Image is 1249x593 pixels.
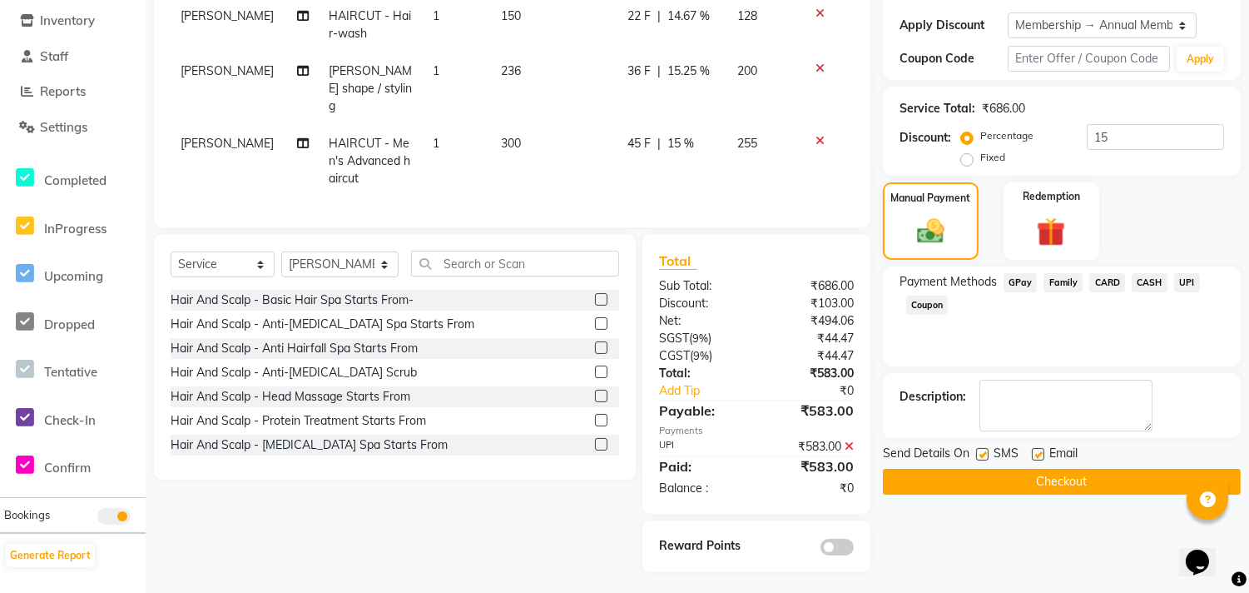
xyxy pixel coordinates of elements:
div: Paid: [647,456,756,476]
span: 1 [433,63,439,78]
span: 128 [737,8,757,23]
span: [PERSON_NAME] [181,8,274,23]
div: Reward Points [647,537,756,556]
span: | [657,135,661,152]
span: 9% [693,349,709,362]
button: Generate Report [6,544,95,567]
div: ₹686.00 [982,100,1025,117]
span: Upcoming [44,268,103,284]
div: ₹583.00 [756,401,866,421]
div: ₹103.00 [756,295,866,312]
span: Inventory [40,12,95,28]
span: CASH [1132,273,1167,292]
span: 300 [501,136,521,151]
div: Apply Discount [900,17,1008,34]
span: 45 F [627,135,651,152]
span: 22 F [627,7,651,25]
span: InProgress [44,221,107,237]
span: HAIRCUT - Men's Advanced haircut [330,136,411,186]
span: SGST [659,331,689,346]
span: SMS [994,445,1019,466]
div: Sub Total: [647,277,756,295]
div: ₹44.47 [756,330,866,347]
div: Discount: [647,295,756,312]
div: ₹583.00 [756,438,866,456]
iframe: chat widget [1179,526,1232,576]
div: Hair And Scalp - Anti-[MEDICAL_DATA] Scrub [171,364,417,381]
span: Payment Methods [900,273,997,291]
span: HAIRCUT - Hair-wash [330,8,412,41]
span: 236 [501,63,521,78]
span: GPay [1004,273,1038,292]
div: ( ) [647,347,756,365]
div: ( ) [647,330,756,347]
span: Send Details On [883,445,969,466]
div: ₹583.00 [756,456,866,476]
span: 255 [737,136,757,151]
div: Hair And Scalp - Head Massage Starts From [171,388,410,406]
span: Check-In [44,412,96,428]
span: 9% [692,331,708,345]
span: [PERSON_NAME] [181,136,274,151]
div: Hair And Scalp - Anti Hairfall Spa Starts From [171,340,418,357]
div: ₹44.47 [756,347,866,365]
span: 200 [737,63,757,78]
div: ₹0 [756,480,866,497]
div: Discount: [900,129,951,147]
span: 14.67 % [667,7,710,25]
span: 36 F [627,62,651,80]
label: Percentage [980,128,1033,143]
span: UPI [1174,273,1200,292]
span: | [657,7,661,25]
span: Bookings [4,508,50,521]
label: Fixed [980,150,1005,165]
img: _cash.svg [909,216,953,247]
span: Staff [40,48,68,64]
span: CARD [1089,273,1125,292]
label: Manual Payment [890,191,970,206]
span: Settings [40,119,87,135]
div: Service Total: [900,100,975,117]
span: Reports [40,83,86,99]
a: Inventory [4,12,141,31]
button: Checkout [883,469,1241,495]
span: 150 [501,8,521,23]
span: Tentative [44,364,97,380]
span: Completed [44,172,107,188]
div: ₹583.00 [756,365,866,382]
div: Hair And Scalp - Basic Hair Spa Starts From- [171,292,414,309]
span: 15.25 % [667,62,710,80]
input: Enter Offer / Coupon Code [1008,46,1170,72]
a: Add Tip [647,382,775,400]
div: Payments [659,424,854,438]
span: CGST [659,348,690,363]
span: [PERSON_NAME] [181,63,274,78]
div: Balance : [647,480,756,497]
div: Hair And Scalp - Protein Treatment Starts From [171,412,426,430]
div: ₹0 [775,382,866,400]
div: Net: [647,312,756,330]
label: Redemption [1023,189,1080,204]
div: Payable: [647,401,756,421]
div: Hair And Scalp - Anti-[MEDICAL_DATA] Spa Starts From [171,316,474,333]
button: Apply [1177,47,1224,72]
div: Total: [647,365,756,382]
div: Hair And Scalp - [MEDICAL_DATA] Spa Starts From [171,436,448,454]
div: ₹686.00 [756,277,866,295]
span: Family [1043,273,1083,292]
div: Coupon Code [900,50,1008,67]
div: ₹494.06 [756,312,866,330]
img: _gift.svg [1028,214,1074,250]
span: 1 [433,8,439,23]
a: Staff [4,47,141,67]
span: 1 [433,136,439,151]
span: 15 % [667,135,694,152]
a: Reports [4,82,141,102]
div: UPI [647,438,756,456]
span: Coupon [906,296,949,315]
span: Dropped [44,316,95,332]
a: Settings [4,118,141,137]
span: [PERSON_NAME] shape / styling [330,63,413,113]
span: | [657,62,661,80]
span: Confirm [44,460,91,476]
